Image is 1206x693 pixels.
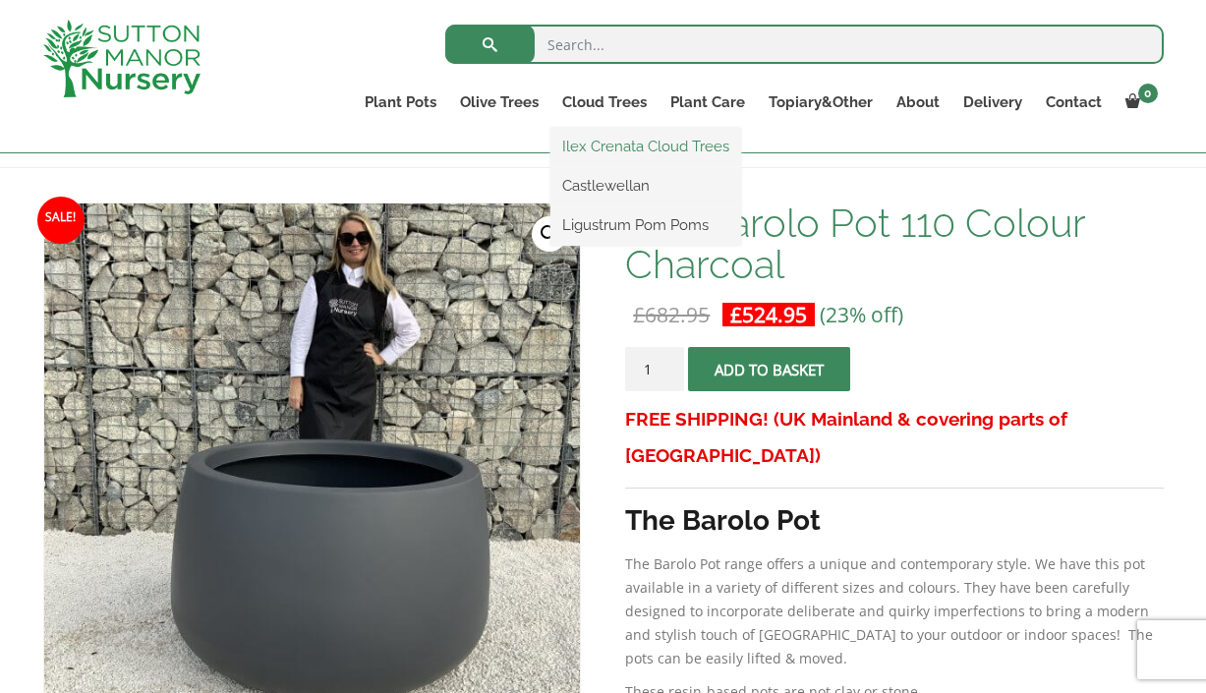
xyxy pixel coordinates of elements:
button: Add to basket [688,347,850,391]
a: Plant Care [659,88,757,116]
a: Contact [1034,88,1114,116]
a: Castlewellan [550,171,741,201]
span: £ [633,301,645,328]
span: (23% off) [820,301,903,328]
strong: The Barolo Pot [625,504,821,537]
a: 0 [1114,88,1164,116]
bdi: 524.95 [730,301,807,328]
a: Delivery [951,88,1034,116]
span: 0 [1138,84,1158,103]
a: Ligustrum Pom Poms [550,210,741,240]
bdi: 682.95 [633,301,710,328]
a: About [885,88,951,116]
h3: FREE SHIPPING! (UK Mainland & covering parts of [GEOGRAPHIC_DATA]) [625,401,1163,474]
a: Topiary&Other [757,88,885,116]
a: View full-screen image gallery [532,216,567,252]
h1: The Barolo Pot 110 Colour Charcoal [625,202,1163,285]
img: logo [43,20,201,97]
a: Cloud Trees [550,88,659,116]
p: The Barolo Pot range offers a unique and contemporary style. We have this pot available in a vari... [625,552,1163,670]
a: Olive Trees [448,88,550,116]
a: Ilex Crenata Cloud Trees [550,132,741,161]
a: Plant Pots [353,88,448,116]
span: Sale! [37,197,85,244]
input: Search... [445,25,1164,64]
input: Product quantity [625,347,684,391]
span: £ [730,301,742,328]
